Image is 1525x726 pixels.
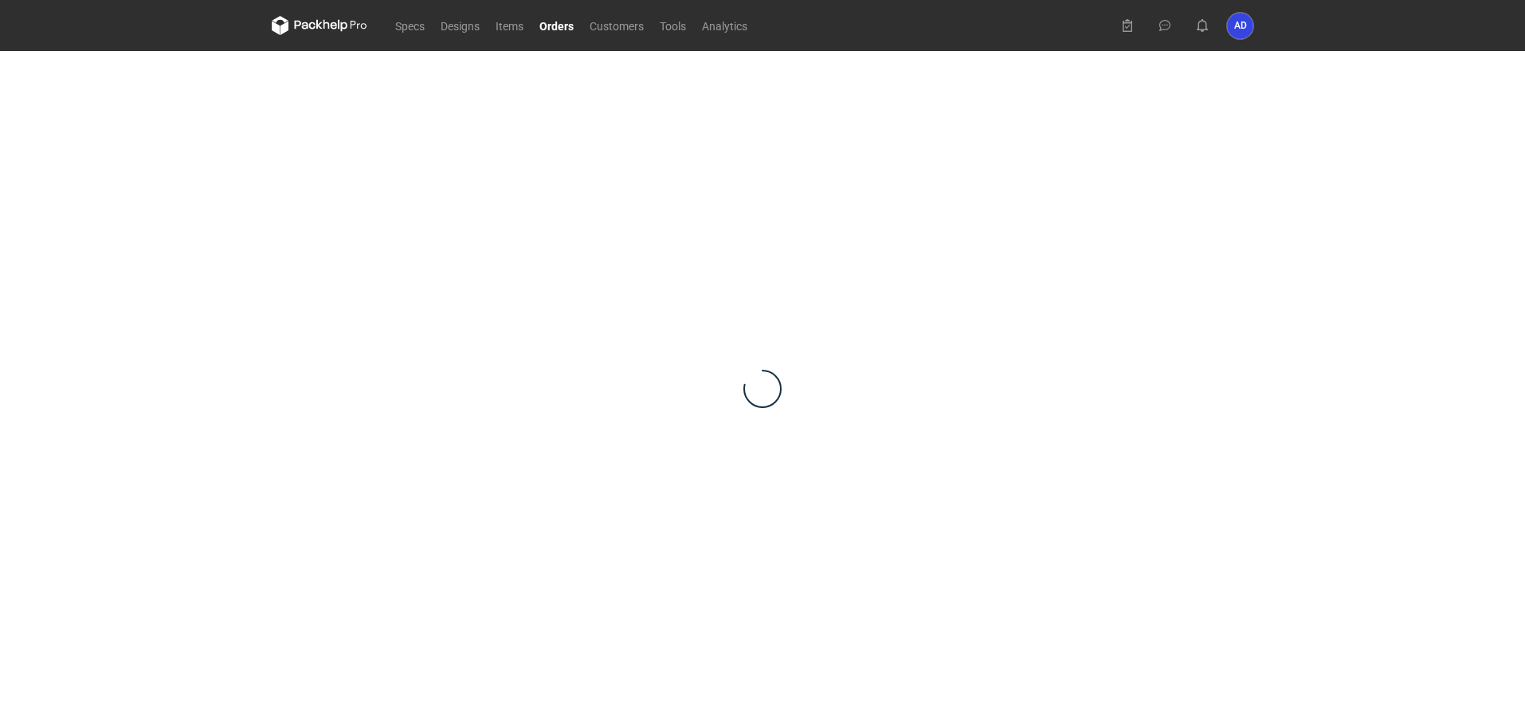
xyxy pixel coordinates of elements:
[1227,13,1253,39] div: Anita Dolczewska
[582,16,652,35] a: Customers
[433,16,488,35] a: Designs
[652,16,694,35] a: Tools
[387,16,433,35] a: Specs
[272,16,367,35] svg: Packhelp Pro
[694,16,755,35] a: Analytics
[1227,13,1253,39] button: AD
[531,16,582,35] a: Orders
[488,16,531,35] a: Items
